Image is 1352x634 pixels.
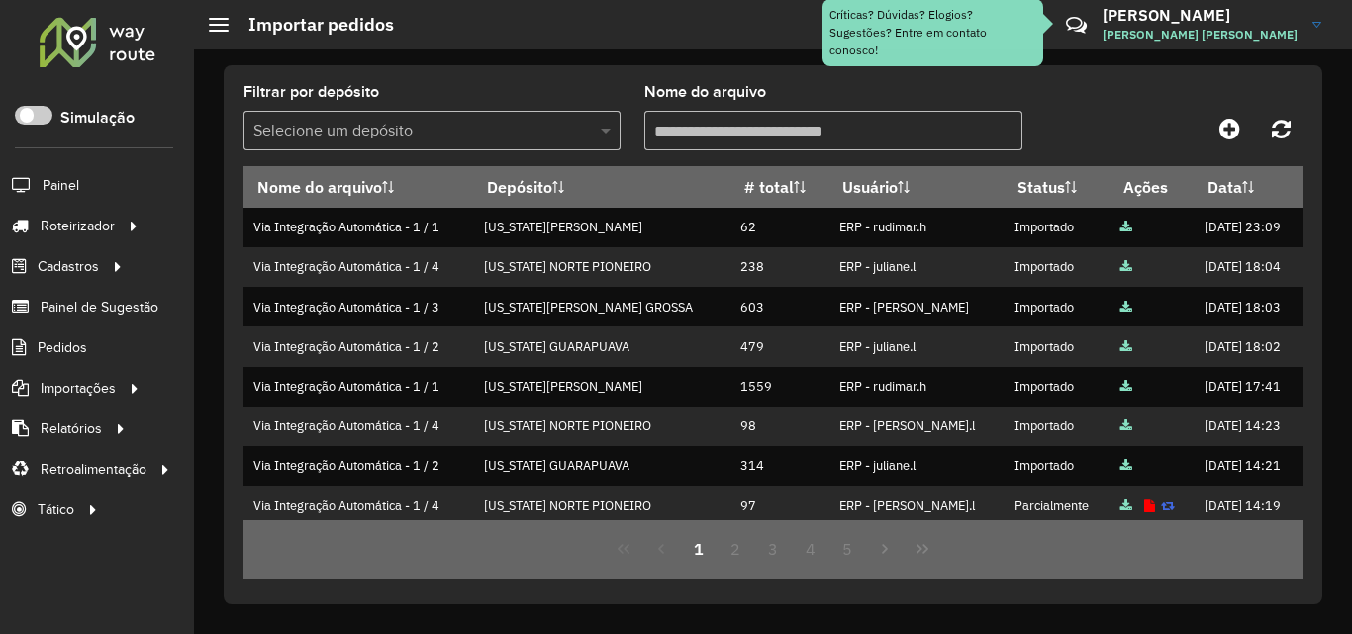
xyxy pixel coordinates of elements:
[644,80,766,104] label: Nome do arquivo
[474,407,730,446] td: [US_STATE] NORTE PIONEIRO
[1110,166,1194,208] th: Ações
[474,166,730,208] th: Depósito
[1120,457,1132,474] a: Arquivo completo
[1004,486,1110,525] td: Parcialmente
[243,407,474,446] td: Via Integração Automática - 1 / 4
[41,378,116,399] span: Importações
[1055,4,1098,46] a: Contato Rápido
[1194,407,1302,446] td: [DATE] 14:23
[1194,247,1302,287] td: [DATE] 18:04
[1194,367,1302,407] td: [DATE] 17:41
[730,247,829,287] td: 238
[1120,338,1132,355] a: Arquivo completo
[38,337,87,358] span: Pedidos
[1004,287,1110,326] td: Importado
[474,486,730,525] td: [US_STATE] NORTE PIONEIRO
[1194,486,1302,525] td: [DATE] 14:19
[229,14,394,36] h2: Importar pedidos
[41,418,102,439] span: Relatórios
[1004,446,1110,486] td: Importado
[730,326,829,366] td: 479
[1004,407,1110,446] td: Importado
[474,367,730,407] td: [US_STATE][PERSON_NAME]
[243,247,474,287] td: Via Integração Automática - 1 / 4
[243,166,474,208] th: Nome do arquivo
[829,530,867,568] button: 5
[243,486,474,525] td: Via Integração Automática - 1 / 4
[1120,299,1132,316] a: Arquivo completo
[1103,6,1298,25] h3: [PERSON_NAME]
[474,247,730,287] td: [US_STATE] NORTE PIONEIRO
[792,530,829,568] button: 4
[41,297,158,317] span: Painel de Sugestão
[829,287,1004,326] td: ERP - [PERSON_NAME]
[680,530,718,568] button: 1
[1120,219,1132,235] a: Arquivo completo
[829,407,1004,446] td: ERP - [PERSON_NAME].l
[730,407,829,446] td: 98
[1120,498,1132,514] a: Arquivo completo
[60,106,135,130] label: Simulação
[243,326,474,366] td: Via Integração Automática - 1 / 2
[474,446,730,486] td: [US_STATE] GUARAPUAVA
[1004,247,1110,287] td: Importado
[243,80,379,104] label: Filtrar por depósito
[1004,326,1110,366] td: Importado
[41,216,115,236] span: Roteirizador
[38,499,74,520] span: Tático
[1004,367,1110,407] td: Importado
[1144,498,1155,514] a: Exibir log de erros
[38,256,99,277] span: Cadastros
[730,208,829,247] td: 62
[730,367,829,407] td: 1559
[1161,498,1175,514] a: Reimportar
[41,459,146,480] span: Retroalimentação
[829,486,1004,525] td: ERP - [PERSON_NAME].l
[43,175,79,196] span: Painel
[474,287,730,326] td: [US_STATE][PERSON_NAME] GROSSA
[1194,326,1302,366] td: [DATE] 18:02
[243,367,474,407] td: Via Integração Automática - 1 / 1
[829,166,1004,208] th: Usuário
[474,208,730,247] td: [US_STATE][PERSON_NAME]
[866,530,904,568] button: Next Page
[730,287,829,326] td: 603
[1004,166,1110,208] th: Status
[474,326,730,366] td: [US_STATE] GUARAPUAVA
[1120,378,1132,395] a: Arquivo completo
[829,326,1004,366] td: ERP - juliane.l
[1103,26,1298,44] span: [PERSON_NAME] [PERSON_NAME]
[829,446,1004,486] td: ERP - juliane.l
[730,166,829,208] th: # total
[829,208,1004,247] td: ERP - rudimar.h
[1194,166,1302,208] th: Data
[1120,417,1132,434] a: Arquivo completo
[730,486,829,525] td: 97
[717,530,754,568] button: 2
[243,446,474,486] td: Via Integração Automática - 1 / 2
[754,530,792,568] button: 3
[829,247,1004,287] td: ERP - juliane.l
[1004,208,1110,247] td: Importado
[243,208,474,247] td: Via Integração Automática - 1 / 1
[243,287,474,326] td: Via Integração Automática - 1 / 3
[1194,208,1302,247] td: [DATE] 23:09
[829,367,1004,407] td: ERP - rudimar.h
[904,530,941,568] button: Last Page
[1194,446,1302,486] td: [DATE] 14:21
[1120,258,1132,275] a: Arquivo completo
[1194,287,1302,326] td: [DATE] 18:03
[730,446,829,486] td: 314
